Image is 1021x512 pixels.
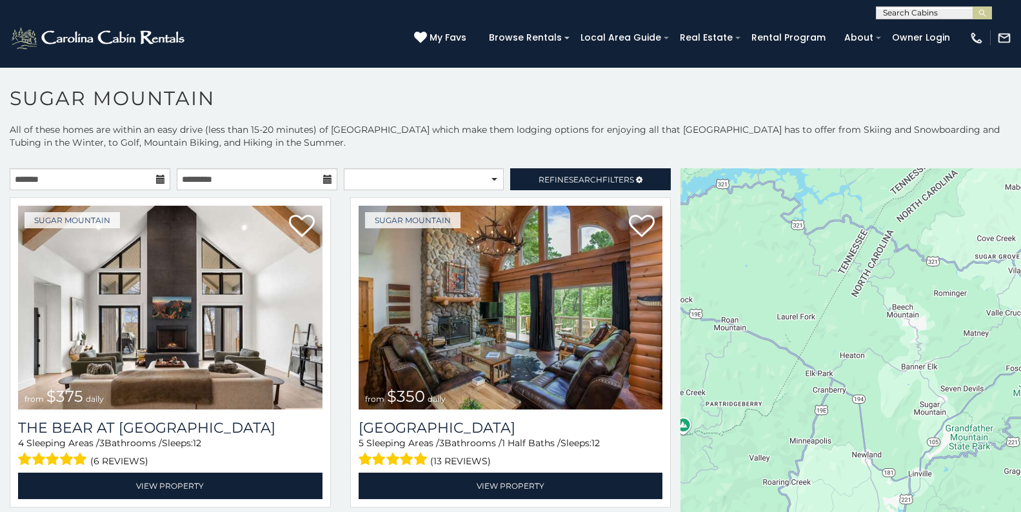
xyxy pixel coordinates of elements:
span: 3 [439,437,444,449]
a: View Property [359,473,663,499]
span: My Favs [430,31,466,44]
a: from $350 daily [359,206,663,409]
a: [GEOGRAPHIC_DATA] [359,419,663,437]
a: Add to favorites [629,213,655,241]
h3: Grouse Moor Lodge [359,419,663,437]
span: 3 [99,437,104,449]
span: $375 [46,387,83,406]
span: 5 [359,437,364,449]
span: 4 [18,437,24,449]
img: mail-regular-white.png [997,31,1011,45]
a: My Favs [414,31,470,45]
span: from [365,394,384,404]
a: Owner Login [886,28,957,48]
a: Local Area Guide [574,28,668,48]
span: 1 Half Baths / [502,437,560,449]
img: White-1-2.png [10,25,188,51]
a: Sugar Mountain [25,212,120,228]
a: RefineSearchFilters [510,168,671,190]
a: View Property [18,473,322,499]
span: 12 [193,437,201,449]
a: Browse Rentals [482,28,568,48]
h3: The Bear At Sugar Mountain [18,419,322,437]
span: 12 [591,437,600,449]
img: 1714398141_thumbnail.jpeg [359,206,663,409]
span: from [25,394,44,404]
div: Sleeping Areas / Bathrooms / Sleeps: [18,437,322,469]
span: (6 reviews) [90,453,148,469]
span: Refine Filters [539,175,634,184]
a: from $375 daily [18,206,322,409]
span: $350 [387,387,425,406]
a: The Bear At [GEOGRAPHIC_DATA] [18,419,322,437]
img: phone-regular-white.png [969,31,984,45]
div: Sleeping Areas / Bathrooms / Sleeps: [359,437,663,469]
a: Sugar Mountain [365,212,461,228]
span: Search [569,175,602,184]
span: daily [86,394,104,404]
span: daily [428,394,446,404]
img: 1714387646_thumbnail.jpeg [18,206,322,409]
span: (13 reviews) [430,453,491,469]
a: About [838,28,880,48]
a: Rental Program [745,28,832,48]
a: Add to favorites [289,213,315,241]
a: Real Estate [673,28,739,48]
